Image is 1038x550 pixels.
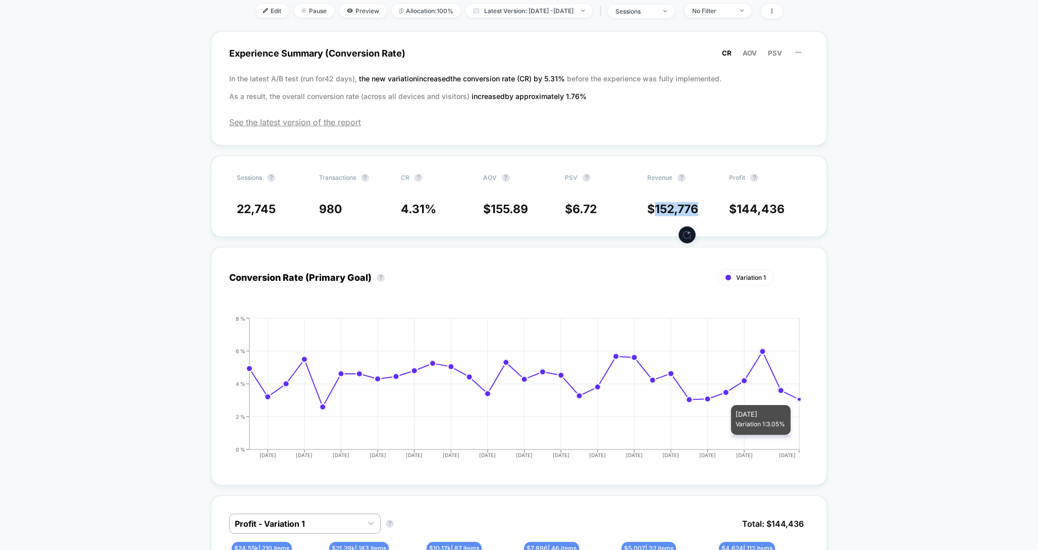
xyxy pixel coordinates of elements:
[392,4,461,18] span: Allocation: 100%
[414,174,423,182] button: ?
[573,202,597,216] span: 6.72
[255,4,289,18] span: Edit
[722,49,732,57] span: CR
[236,315,245,321] tspan: 8 %
[491,202,528,216] span: 155.89
[565,174,578,181] span: PSV
[678,174,686,182] button: ?
[442,452,459,458] tspan: [DATE]
[339,4,387,18] span: Preview
[229,42,809,65] span: Experience Summary (Conversion Rate)
[369,452,386,458] tspan: [DATE]
[236,347,245,354] tspan: 6 %
[768,49,782,57] span: PSV
[740,48,760,58] button: AOV
[229,70,809,105] p: In the latest A/B test (run for 42 days), before the experience was fully implemented. As a resul...
[692,7,733,15] div: No Filter
[737,514,809,534] span: Total: $ 144,436
[736,274,766,281] span: Variation 1
[502,174,510,182] button: ?
[406,452,423,458] tspan: [DATE]
[589,452,606,458] tspan: [DATE]
[483,174,497,181] span: AOV
[301,8,306,13] img: end
[729,202,785,216] span: $
[229,117,809,127] span: See the latest version of the report
[319,202,342,216] span: 980
[552,452,569,458] tspan: [DATE]
[294,4,334,18] span: Pause
[267,174,275,182] button: ?
[743,49,757,57] span: AOV
[377,274,385,282] button: ?
[399,8,403,14] img: rebalance
[581,10,585,12] img: end
[401,202,436,216] span: 4.31 %
[236,413,245,419] tspan: 2 %
[779,452,796,458] tspan: [DATE]
[583,174,591,182] button: ?
[237,202,276,216] span: 22,745
[219,316,799,467] div: CONVERSION_RATE
[361,174,369,182] button: ?
[483,202,528,216] span: $
[736,452,752,458] tspan: [DATE]
[333,452,349,458] tspan: [DATE]
[472,92,587,101] span: increased by approximately 1.76 %
[719,48,735,58] button: CR
[565,202,597,216] span: $
[663,10,667,12] img: end
[729,174,745,181] span: Profit
[750,174,758,182] button: ?
[479,452,496,458] tspan: [DATE]
[263,8,268,13] img: edit
[662,452,679,458] tspan: [DATE]
[737,202,785,216] span: 144,436
[296,452,313,458] tspan: [DATE]
[647,174,672,181] span: Revenue
[626,452,642,458] tspan: [DATE]
[740,10,744,12] img: end
[236,446,245,452] tspan: 0 %
[359,74,567,83] span: the new variation increased the conversion rate (CR) by 5.31 %
[655,202,698,216] span: 152,776
[237,174,262,181] span: Sessions
[466,4,592,18] span: Latest Version: [DATE] - [DATE]
[699,452,716,458] tspan: [DATE]
[319,174,356,181] span: Transactions
[516,452,533,458] tspan: [DATE]
[765,48,785,58] button: PSV
[615,8,656,15] div: sessions
[401,174,409,181] span: CR
[259,452,276,458] tspan: [DATE]
[474,8,479,13] img: calendar
[597,4,608,19] span: |
[647,202,698,216] span: $
[386,520,394,528] button: ?
[236,380,245,386] tspan: 4 %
